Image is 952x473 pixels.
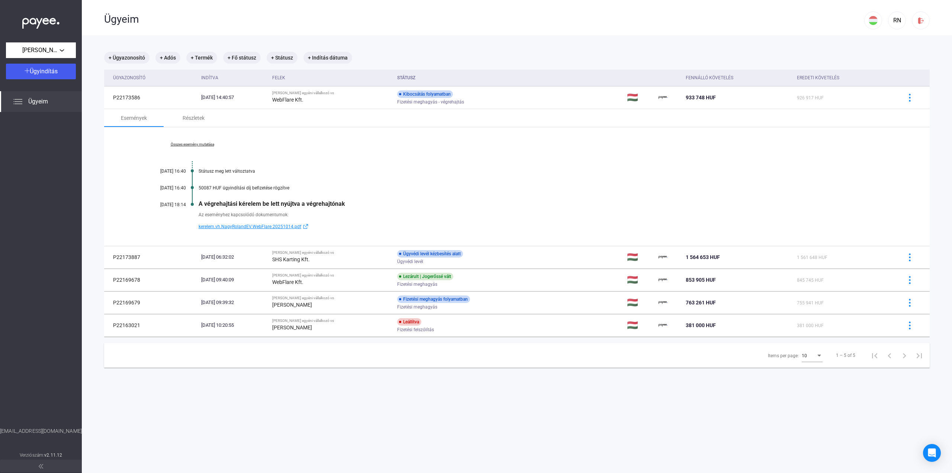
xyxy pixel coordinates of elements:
[141,169,186,174] div: [DATE] 16:40
[897,348,912,363] button: Next page
[768,351,799,360] div: Items per page:
[902,317,917,333] button: more-blue
[797,73,839,82] div: Eredeti követelés
[104,86,198,109] td: P22173586
[797,300,824,306] span: 755 941 HUF
[199,222,301,231] span: kerelem.vh.NagyRolandEV.WebFlare.20251014.pdf
[113,73,145,82] div: Ügyazonosító
[104,13,864,26] div: Ügyeim
[659,253,668,262] img: payee-logo
[397,303,437,311] span: Fizetési meghagyás
[301,224,310,229] img: external-link-blue
[912,348,927,363] button: Last page
[797,255,827,260] span: 1 561 648 HUF
[864,12,882,29] button: HU
[104,291,198,314] td: P22169679
[659,298,668,307] img: payee-logo
[303,52,352,64] mat-chip: + Indítás dátuma
[28,97,48,106] span: Ügyeim
[199,200,892,207] div: A végrehajtási kérelem be lett nyújtva a végrehajtónak
[6,42,76,58] button: [PERSON_NAME] egyéni vállalkozó
[104,52,149,64] mat-chip: + Ügyazonosító
[659,93,668,102] img: payee-logo
[624,291,656,314] td: 🇭🇺
[902,295,917,310] button: more-blue
[272,256,310,262] strong: SHS Karting Kft.
[22,14,59,29] img: white-payee-white-dot.svg
[272,73,391,82] div: Felek
[272,273,391,278] div: [PERSON_NAME] egyéni vállalkozó vs
[902,90,917,105] button: more-blue
[624,269,656,291] td: 🇭🇺
[906,322,914,329] img: more-blue
[397,90,453,98] div: Kibocsátás folyamatban
[104,246,198,268] td: P22173887
[912,12,930,29] button: logout-red
[201,73,267,82] div: Indítva
[797,323,824,328] span: 381 000 HUF
[201,299,267,306] div: [DATE] 09:39:32
[686,300,716,306] span: 763 261 HUF
[624,86,656,109] td: 🇭🇺
[272,91,391,95] div: [PERSON_NAME] egyéni vállalkozó vs
[686,254,720,260] span: 1 564 653 HUF
[183,114,205,122] div: Részletek
[272,250,391,255] div: [PERSON_NAME] egyéni vállalkozó vs
[267,52,297,64] mat-chip: + Státusz
[104,269,198,291] td: P22169678
[397,250,463,258] div: Ügyvédi levél kézbesítés alatt
[199,211,892,218] div: Az eseményhez kapcsolódó dokumentumok:
[624,314,656,336] td: 🇭🇺
[923,444,941,462] div: Open Intercom Messenger
[199,169,892,174] div: Státusz meg lett változtatva
[906,276,914,284] img: more-blue
[201,322,267,329] div: [DATE] 10:20:55
[906,94,914,102] img: more-blue
[186,52,217,64] mat-chip: + Termék
[397,318,421,326] div: Leállítva
[272,279,303,285] strong: WebFlare Kft.
[104,314,198,336] td: P22163021
[201,94,267,101] div: [DATE] 14:40:57
[869,16,878,25] img: HU
[686,73,733,82] div: Fennálló követelés
[797,278,824,283] span: 845 745 HUF
[686,73,791,82] div: Fennálló követelés
[272,302,312,308] strong: [PERSON_NAME]
[141,142,243,147] a: Összes esemény mutatása
[659,321,668,330] img: payee-logo
[201,73,218,82] div: Indítva
[223,52,261,64] mat-chip: + Fő státusz
[397,280,437,289] span: Fizetési meghagyás
[917,17,925,25] img: logout-red
[397,325,434,334] span: Fizetési felszólítás
[272,73,285,82] div: Felek
[902,272,917,288] button: more-blue
[272,319,391,323] div: [PERSON_NAME] egyéni vállalkozó vs
[902,249,917,265] button: more-blue
[25,68,30,73] img: plus-white.svg
[906,299,914,307] img: more-blue
[22,46,59,55] span: [PERSON_NAME] egyéni vállalkozó
[201,276,267,284] div: [DATE] 09:40:09
[30,68,58,75] span: Ügyindítás
[6,64,76,79] button: Ügyindítás
[802,353,807,358] span: 10
[141,185,186,191] div: [DATE] 16:40
[121,114,147,122] div: Események
[797,95,824,100] span: 926 917 HUF
[686,95,716,100] span: 933 748 HUF
[397,257,423,266] span: Ügyvédi levél
[39,464,43,469] img: arrow-double-left-grey.svg
[113,73,195,82] div: Ügyazonosító
[155,52,180,64] mat-chip: + Adós
[797,73,892,82] div: Eredeti követelés
[272,296,391,300] div: [PERSON_NAME] egyéni vállalkozó vs
[13,97,22,106] img: list.svg
[199,222,892,231] a: kerelem.vh.NagyRolandEV.WebFlare.20251014.pdfexternal-link-blue
[201,253,267,261] div: [DATE] 06:32:02
[906,253,914,261] img: more-blue
[891,16,903,25] div: RN
[272,97,303,103] strong: WebFlare Kft.
[624,246,656,268] td: 🇭🇺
